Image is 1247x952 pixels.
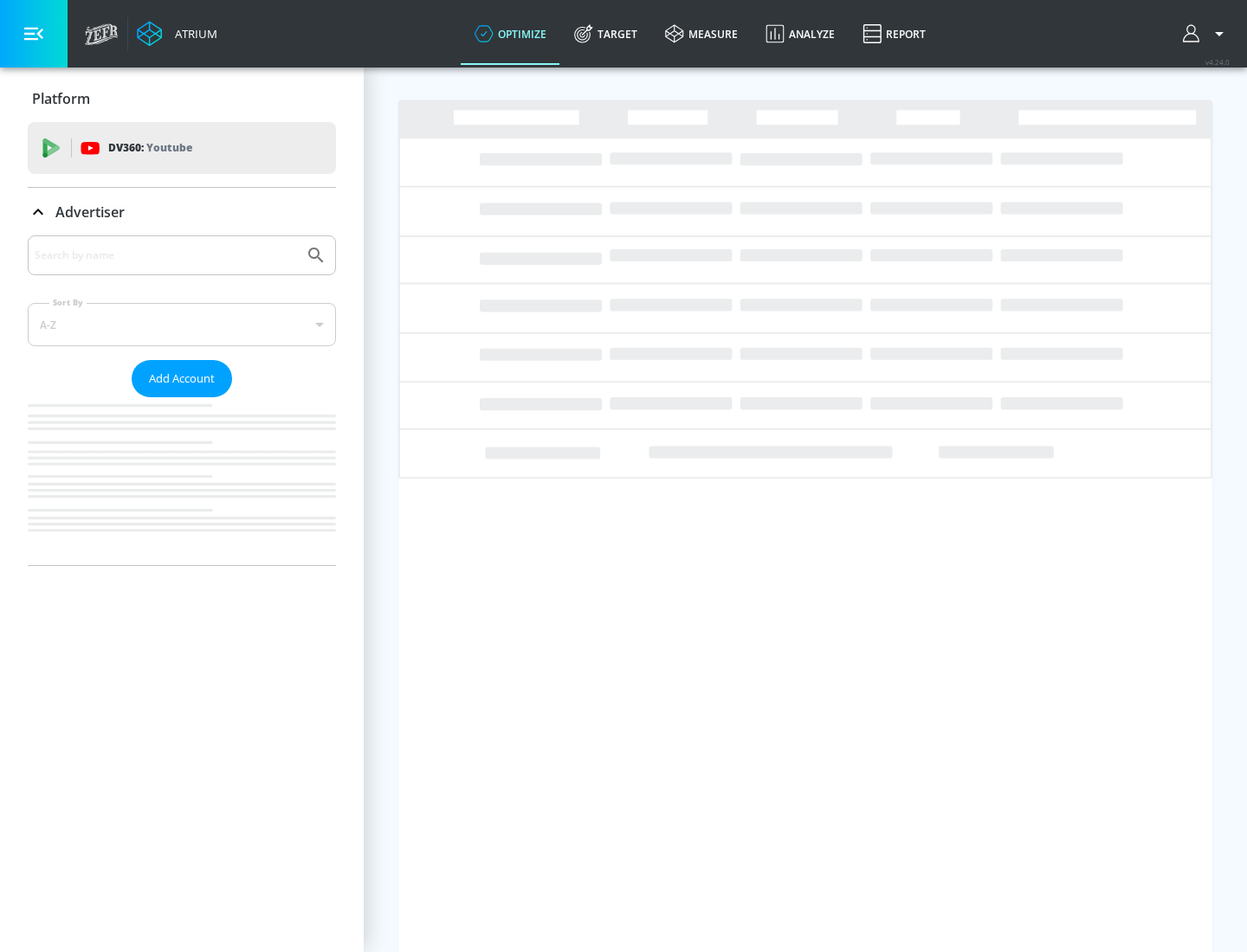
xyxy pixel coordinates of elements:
button: Add Account [132,360,232,397]
div: DV360: Youtube [28,122,336,174]
div: A-Z [28,303,336,346]
a: Analyze [752,3,849,65]
div: Atrium [168,26,217,42]
p: Youtube [146,138,192,157]
span: v 4.24.0 [1205,57,1230,67]
nav: list of Advertiser [28,397,336,565]
p: Advertiser [55,203,125,222]
p: DV360: [108,138,192,158]
a: Atrium [137,21,217,47]
a: Report [849,3,940,65]
a: Target [560,3,651,65]
div: Advertiser [28,188,336,236]
span: Add Account [149,369,215,389]
input: Search by name [35,244,297,267]
div: Advertiser [28,235,336,565]
p: Platform [32,89,90,108]
div: Platform [28,74,336,123]
a: measure [651,3,752,65]
a: optimize [461,3,560,65]
label: Sort By [49,297,87,308]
